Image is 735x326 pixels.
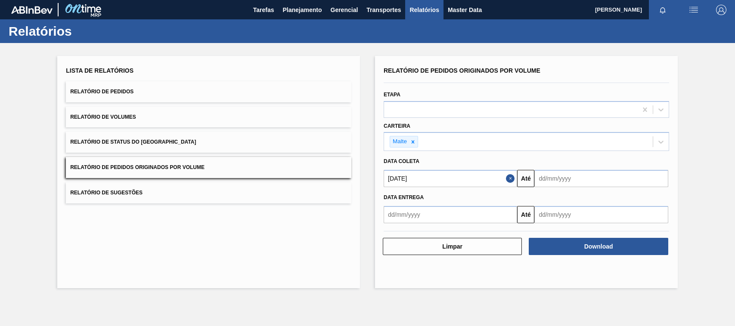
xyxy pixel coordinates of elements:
input: dd/mm/yyyy [384,170,517,187]
button: Relatório de Pedidos Originados por Volume [66,157,351,178]
h1: Relatórios [9,26,161,36]
button: Limpar [383,238,522,255]
label: Carteira [384,123,410,129]
span: Relatório de Status do [GEOGRAPHIC_DATA] [70,139,196,145]
span: Gerencial [331,5,358,15]
span: Planejamento [282,5,322,15]
img: Logout [716,5,726,15]
span: Transportes [366,5,401,15]
button: Relatório de Sugestões [66,182,351,203]
button: Até [517,206,534,223]
button: Close [506,170,517,187]
img: userActions [688,5,699,15]
span: Relatório de Volumes [70,114,136,120]
button: Até [517,170,534,187]
input: dd/mm/yyyy [384,206,517,223]
span: Lista de Relatórios [66,67,133,74]
button: Download [529,238,668,255]
button: Relatório de Pedidos [66,81,351,102]
span: Tarefas [253,5,274,15]
button: Relatório de Volumes [66,107,351,128]
span: Master Data [448,5,482,15]
button: Relatório de Status do [GEOGRAPHIC_DATA] [66,132,351,153]
span: Data coleta [384,158,419,164]
span: Data entrega [384,194,424,200]
img: TNhmsLtSVTkK8tSr43FrP2fwEKptu5GPRR3wAAAABJRU5ErkJggg== [11,6,53,14]
span: Relatório de Pedidos Originados por Volume [70,164,205,170]
span: Relatório de Sugestões [70,190,143,196]
button: Notificações [649,4,676,16]
input: dd/mm/yyyy [534,170,668,187]
label: Etapa [384,92,400,98]
input: dd/mm/yyyy [534,206,668,223]
span: Relatórios [409,5,439,15]
span: Relatório de Pedidos Originados por Volume [384,67,540,74]
span: Relatório de Pedidos [70,89,133,95]
div: Malte [390,136,408,147]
